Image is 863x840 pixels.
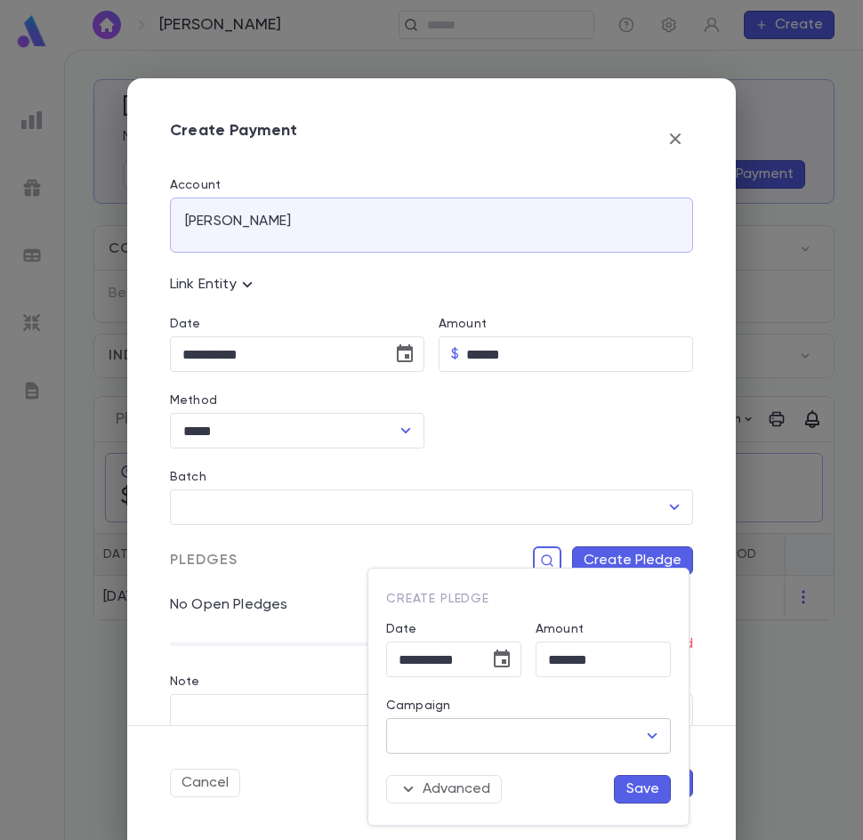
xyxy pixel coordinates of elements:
[386,593,489,605] span: Create Pledge
[386,775,502,804] button: Advanced
[386,699,450,713] label: Campaign
[536,622,584,636] label: Amount
[386,622,521,636] label: Date
[640,723,665,748] button: Open
[484,642,520,677] button: Choose date, selected date is Jul 13, 2025
[614,775,671,804] button: Save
